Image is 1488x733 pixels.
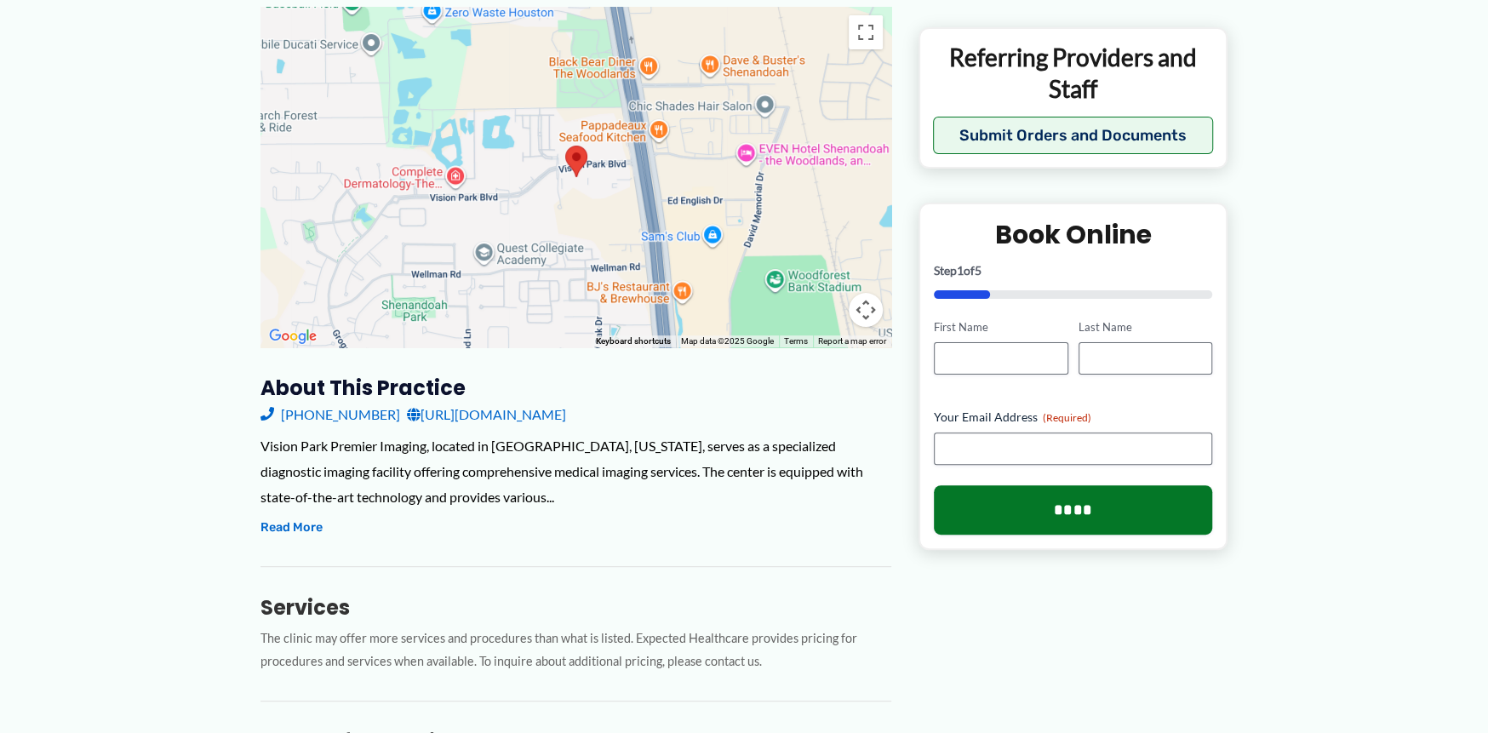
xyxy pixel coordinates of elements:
[934,319,1067,335] label: First Name
[933,117,1213,154] button: Submit Orders and Documents
[265,325,321,347] img: Google
[818,336,886,346] a: Report a map error
[975,263,982,278] span: 5
[1043,410,1091,423] span: (Required)
[596,335,671,347] button: Keyboard shortcuts
[260,518,323,538] button: Read More
[407,402,566,427] a: [URL][DOMAIN_NAME]
[784,336,808,346] a: Terms (opens in new tab)
[934,218,1212,251] h2: Book Online
[849,15,883,49] button: Toggle fullscreen view
[934,408,1212,425] label: Your Email Address
[260,402,400,427] a: [PHONE_NUMBER]
[260,375,891,401] h3: About this practice
[260,627,891,673] p: The clinic may offer more services and procedures than what is listed. Expected Healthcare provid...
[934,265,1212,277] p: Step of
[957,263,964,278] span: 1
[265,325,321,347] a: Open this area in Google Maps (opens a new window)
[260,433,891,509] div: Vision Park Premier Imaging, located in [GEOGRAPHIC_DATA], [US_STATE], serves as a specialized di...
[1079,319,1212,335] label: Last Name
[849,293,883,327] button: Map camera controls
[681,336,774,346] span: Map data ©2025 Google
[260,594,891,621] h3: Services
[933,42,1213,104] p: Referring Providers and Staff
